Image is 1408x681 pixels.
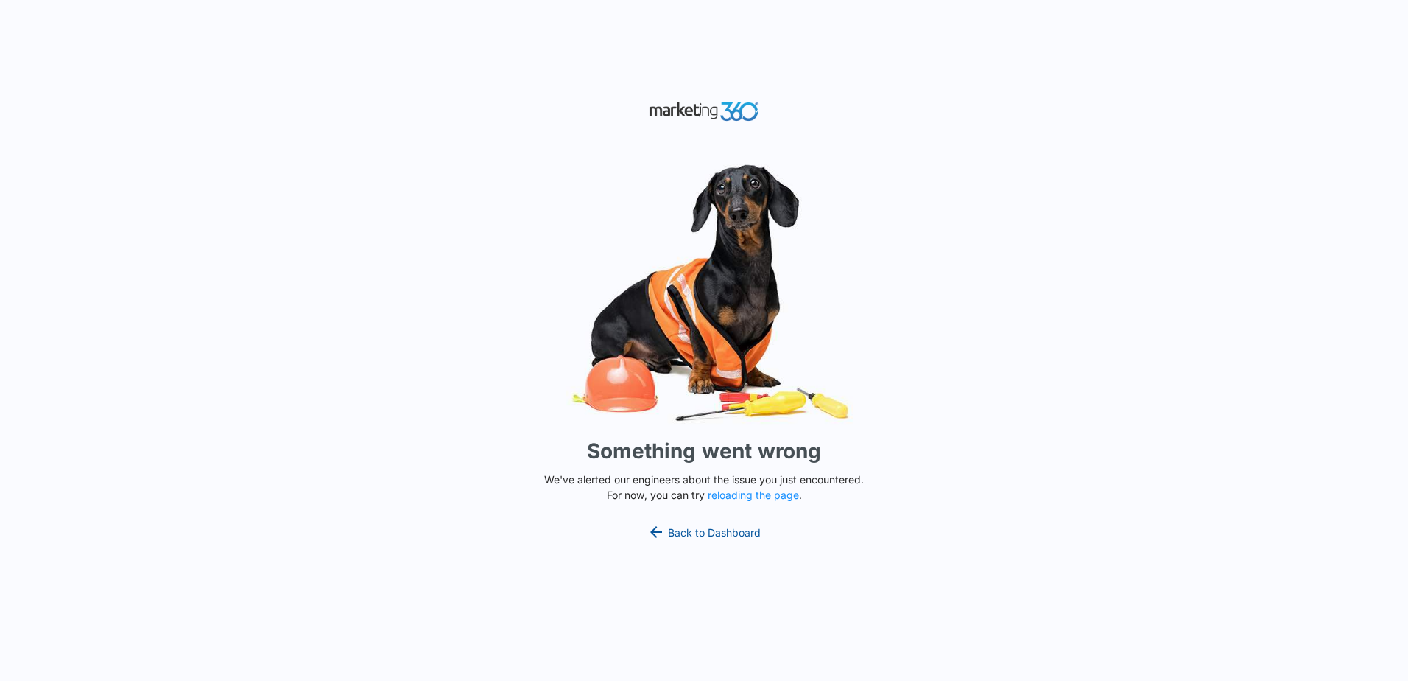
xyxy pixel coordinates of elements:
[538,472,870,503] p: We've alerted our engineers about the issue you just encountered. For now, you can try .
[647,523,761,541] a: Back to Dashboard
[587,436,821,467] h1: Something went wrong
[708,489,799,501] button: reloading the page
[483,156,925,430] img: Sad Dog
[649,99,759,125] img: Marketing 360 Logo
